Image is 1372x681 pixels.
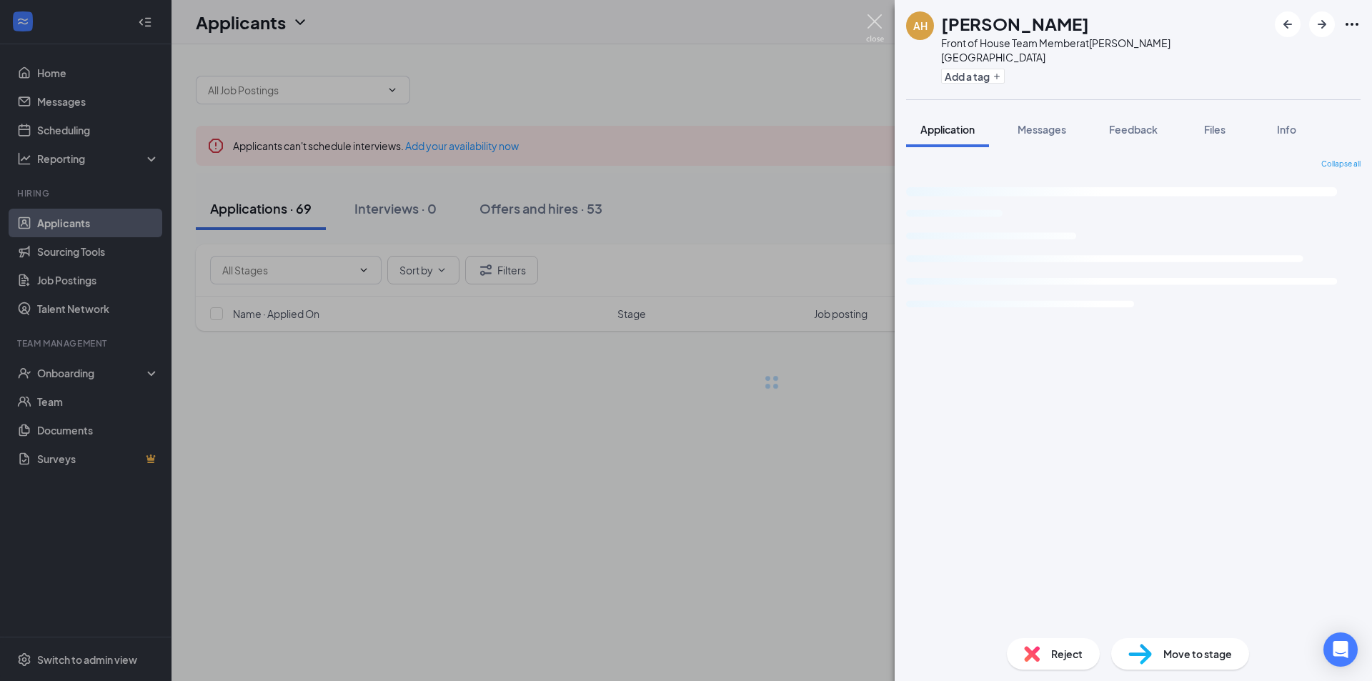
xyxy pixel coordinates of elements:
svg: Plus [993,72,1001,81]
button: ArrowRight [1309,11,1335,37]
svg: ArrowLeftNew [1279,16,1296,33]
span: Files [1204,123,1226,136]
h1: [PERSON_NAME] [941,11,1089,36]
div: Open Intercom Messenger [1323,632,1358,667]
svg: ArrowRight [1313,16,1331,33]
span: Move to stage [1163,646,1232,662]
span: Application [920,123,975,136]
div: AH [913,19,928,33]
span: Feedback [1109,123,1158,136]
svg: Ellipses [1343,16,1361,33]
span: Info [1277,123,1296,136]
div: Front of House Team Member at [PERSON_NAME][GEOGRAPHIC_DATA] [941,36,1268,64]
svg: Loading interface... [906,176,1361,357]
span: Messages [1018,123,1066,136]
span: Collapse all [1321,159,1361,170]
span: Reject [1051,646,1083,662]
button: PlusAdd a tag [941,69,1005,84]
button: ArrowLeftNew [1275,11,1301,37]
